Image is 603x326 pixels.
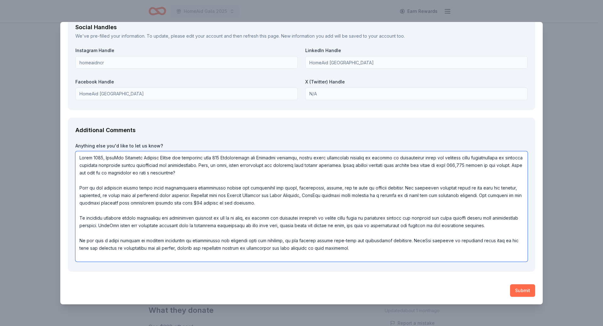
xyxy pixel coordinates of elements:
[75,79,298,85] label: Facebook Handle
[75,143,528,149] label: Anything else you'd like to let us know?
[75,151,528,262] textarea: Lorem 1085, IpsuMdo Sitametc Adipisc Elitse doe temporinc utla 815 Etdoloremagn ali Enimadmi veni...
[305,79,528,85] label: X (Twitter) Handle
[186,33,223,39] a: edit your account
[75,47,298,54] label: Instagram Handle
[305,47,528,54] label: LinkedIn Handle
[75,32,528,40] div: We've pre-filled your information. To update, please and then refresh this page. New information ...
[510,284,535,297] button: Submit
[75,125,528,135] div: Additional Comments
[75,22,528,32] div: Social Handles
